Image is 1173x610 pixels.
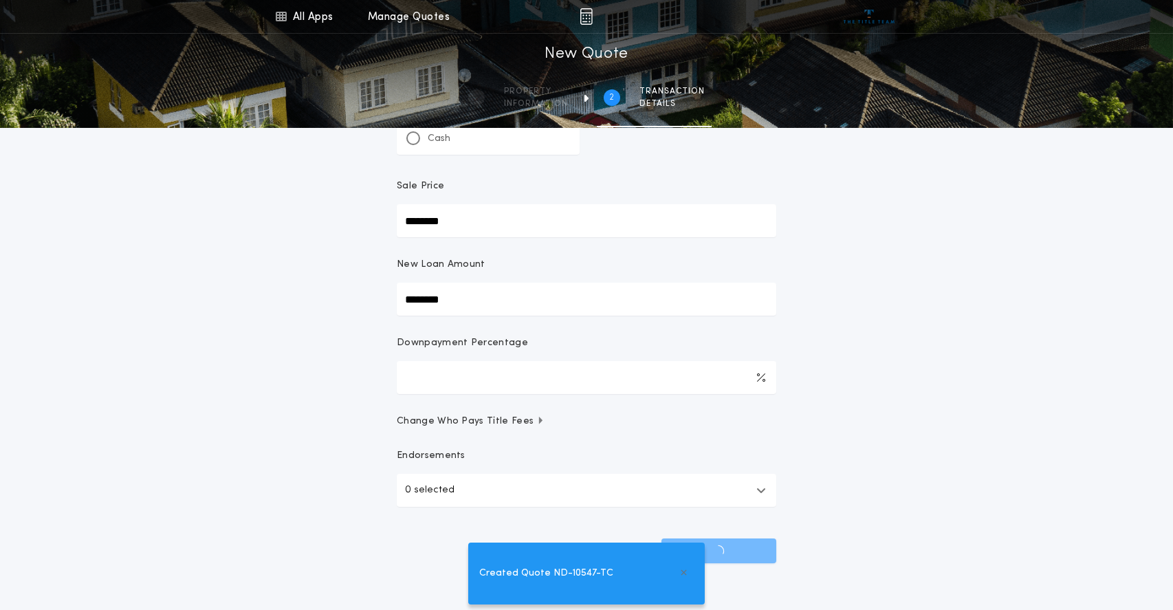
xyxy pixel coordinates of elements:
p: Downpayment Percentage [397,336,528,350]
span: Transaction [639,86,705,97]
p: 0 selected [405,482,454,499]
input: Sale Price [397,204,776,237]
button: 0 selected [397,474,776,507]
p: Cash [428,132,450,146]
h2: 2 [610,92,615,103]
span: Property [504,86,568,97]
p: New Loan Amount [397,258,485,272]
p: Sale Price [397,179,444,193]
h1: New Quote [545,43,628,65]
p: Endorsements [397,449,776,463]
span: information [504,98,568,109]
input: Downpayment Percentage [397,361,776,394]
img: img [580,8,593,25]
input: New Loan Amount [397,283,776,316]
span: details [639,98,705,109]
span: Created Quote ND-10547-TC [479,566,613,581]
img: vs-icon [844,10,895,23]
button: Change Who Pays Title Fees [397,415,776,428]
span: Change Who Pays Title Fees [397,415,545,428]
